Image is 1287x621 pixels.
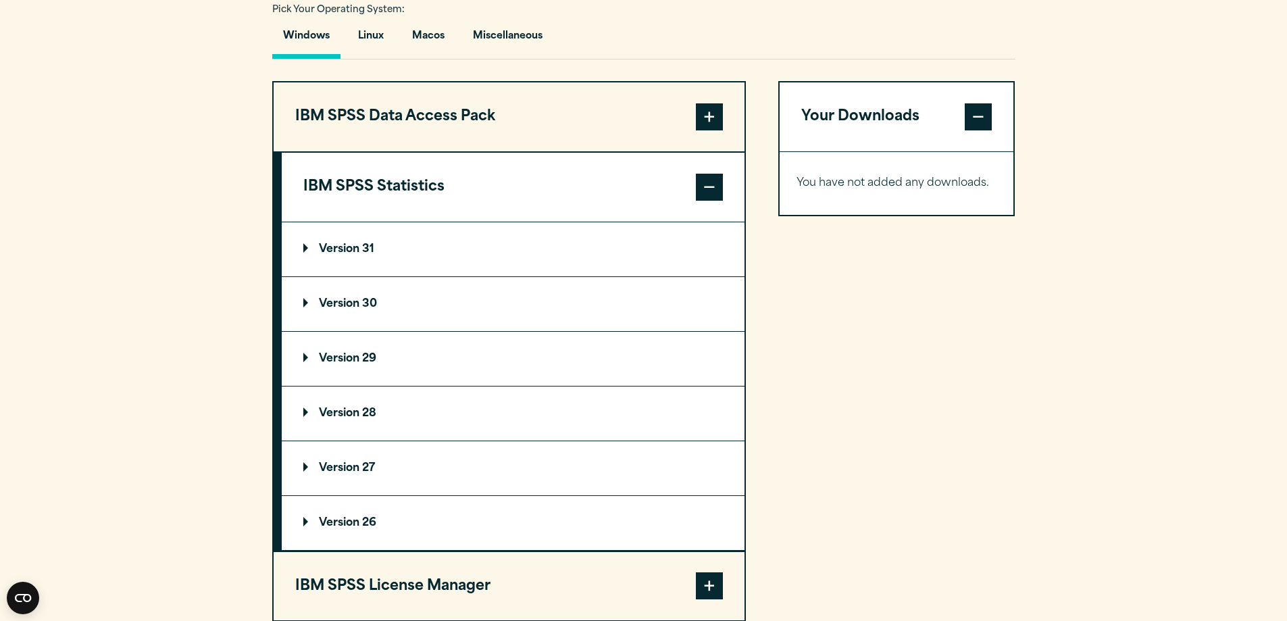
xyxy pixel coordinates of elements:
[347,20,395,59] button: Linux
[780,82,1014,151] button: Your Downloads
[303,408,376,419] p: Version 28
[274,82,745,151] button: IBM SPSS Data Access Pack
[282,153,745,222] button: IBM SPSS Statistics
[272,20,340,59] button: Windows
[274,552,745,621] button: IBM SPSS License Manager
[282,277,745,331] summary: Version 30
[303,518,376,528] p: Version 26
[282,222,745,276] summary: Version 31
[401,20,455,59] button: Macos
[282,387,745,441] summary: Version 28
[303,299,377,309] p: Version 30
[282,222,745,551] div: IBM SPSS Statistics
[780,151,1014,215] div: Your Downloads
[303,353,376,364] p: Version 29
[282,496,745,550] summary: Version 26
[303,463,375,474] p: Version 27
[282,332,745,386] summary: Version 29
[272,5,405,14] span: Pick Your Operating System:
[303,244,374,255] p: Version 31
[462,20,553,59] button: Miscellaneous
[282,441,745,495] summary: Version 27
[797,174,997,193] p: You have not added any downloads.
[7,582,39,614] button: Open CMP widget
